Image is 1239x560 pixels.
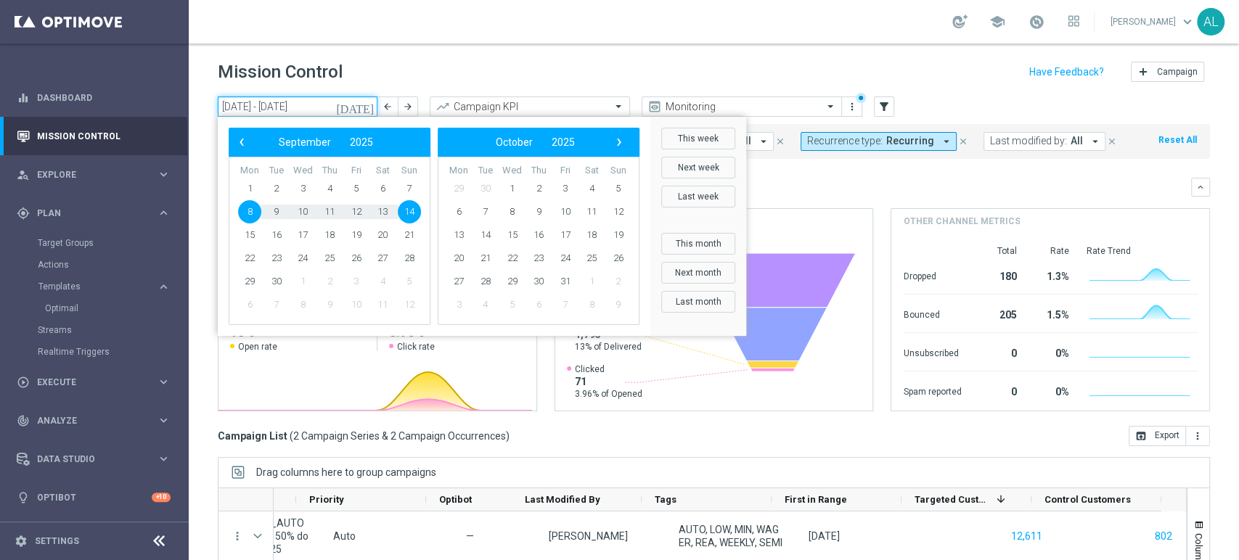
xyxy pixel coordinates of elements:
[903,263,961,287] div: Dropped
[978,245,1016,257] div: Total
[17,91,30,104] i: equalizer
[17,376,157,389] div: Execute
[1129,426,1186,446] button: open_in_browser Export
[607,270,630,293] span: 2
[377,96,398,117] button: arrow_back
[1179,14,1195,30] span: keyboard_arrow_down
[915,494,991,505] span: Targeted Customers
[903,379,961,402] div: Spam reported
[265,293,288,316] span: 7
[856,93,866,103] div: There are unsaved changes
[345,293,368,316] span: 10
[16,415,171,427] button: track_changes Analyze keyboard_arrow_right
[291,223,314,247] span: 17
[580,223,603,247] span: 18
[398,293,421,316] span: 12
[607,200,630,223] span: 12
[527,200,550,223] span: 9
[527,177,550,200] span: 2
[500,223,523,247] span: 15
[343,165,369,177] th: weekday
[549,530,628,543] div: Antoni Litwinek
[265,270,288,293] span: 30
[984,132,1105,151] button: Last modified by: All arrow_drop_down
[436,99,450,114] i: trending_up
[607,293,630,316] span: 9
[371,200,394,223] span: 13
[441,133,629,152] bs-datepicker-navigation-view: ​ ​ ​
[430,96,630,117] ng-select: Campaign KPI
[157,206,171,220] i: keyboard_arrow_right
[17,168,30,181] i: person_search
[446,165,473,177] th: weekday
[801,132,957,151] button: Recurrence type: Recurring arrow_drop_down
[403,102,413,112] i: arrow_forward
[291,247,314,270] span: 24
[290,165,316,177] th: weekday
[318,177,341,200] span: 4
[542,133,584,152] button: 2025
[157,280,171,294] i: keyboard_arrow_right
[500,293,523,316] span: 5
[1186,426,1210,446] button: more_vert
[679,523,784,549] span: AUTO, LOW, MIN, WAGER, REA, WEEKLY, SEMI
[17,478,171,516] div: Optibot
[265,177,288,200] span: 2
[575,375,642,388] span: 71
[903,215,1020,228] h4: Other channel metrics
[17,168,157,181] div: Explore
[16,131,171,142] button: Mission Control
[398,270,421,293] span: 5
[15,535,28,548] i: settings
[398,223,421,247] span: 21
[38,276,187,319] div: Templates
[447,177,470,200] span: 29
[1034,302,1068,325] div: 1.5%
[661,157,735,178] button: Next week
[610,133,629,152] button: ›
[37,170,157,179] span: Explore
[265,247,288,270] span: 23
[554,177,577,200] span: 3
[807,135,883,147] span: Recurrence type:
[578,165,605,177] th: weekday
[238,270,261,293] span: 29
[607,247,630,270] span: 26
[238,341,277,353] span: Open rate
[886,135,934,147] span: Recurring
[37,478,152,516] a: Optibot
[17,453,157,466] div: Data Studio
[874,96,894,117] button: filter_alt
[16,207,171,219] button: gps_fixed Plan keyboard_arrow_right
[447,247,470,270] span: 20
[486,133,542,152] button: October
[157,413,171,427] i: keyboard_arrow_right
[398,177,421,200] span: 7
[265,200,288,223] span: 9
[345,247,368,270] span: 26
[152,493,171,502] div: +10
[552,136,575,148] span: 2025
[903,340,961,363] div: Unsubscribed
[447,200,470,223] span: 6
[17,491,30,504] i: lightbulb
[157,375,171,389] i: keyboard_arrow_right
[38,259,151,271] a: Actions
[554,247,577,270] span: 24
[345,270,368,293] span: 3
[316,165,343,177] th: weekday
[647,99,662,114] i: preview
[237,165,263,177] th: weekday
[957,133,970,149] button: close
[1129,429,1210,441] multiple-options-button: Export to CSV
[506,429,510,442] span: )
[37,455,157,464] span: Data Studio
[1034,263,1068,287] div: 1.3%
[474,247,497,270] span: 21
[318,200,341,223] span: 11
[607,177,630,200] span: 5
[16,92,171,104] div: equalizer Dashboard
[38,254,187,276] div: Actions
[580,200,603,223] span: 11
